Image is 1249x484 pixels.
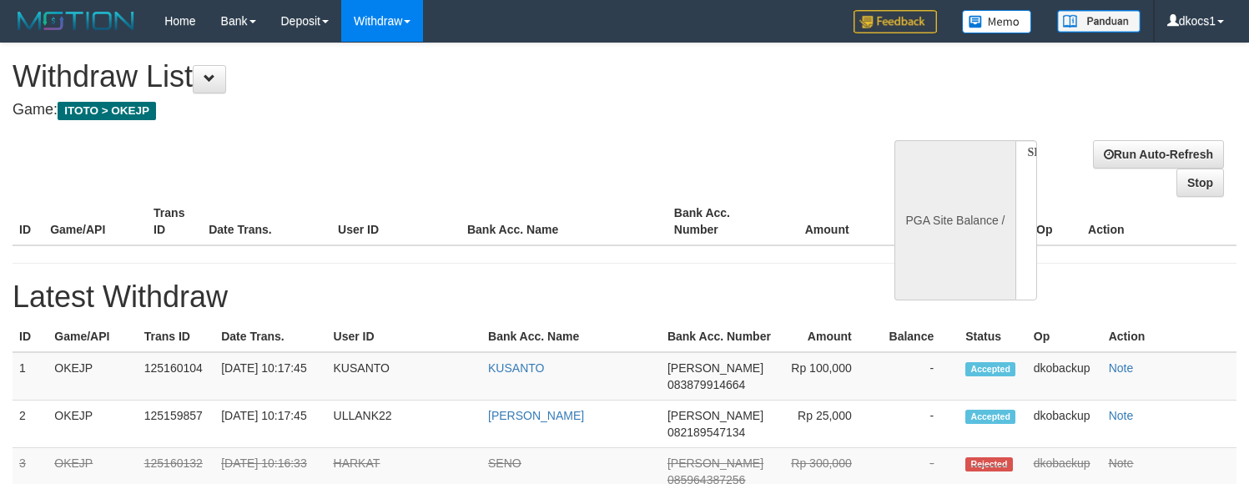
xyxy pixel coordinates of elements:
td: 1 [13,352,48,401]
td: [DATE] 10:17:45 [214,352,326,401]
td: - [877,352,959,401]
td: dkobackup [1027,352,1102,401]
h1: Latest Withdraw [13,280,1236,314]
span: [PERSON_NAME] [667,361,763,375]
span: [PERSON_NAME] [667,456,763,470]
th: Balance [874,198,969,245]
a: SENO [488,456,521,470]
th: ID [13,321,48,352]
a: Note [1109,361,1134,375]
td: dkobackup [1027,401,1102,448]
td: KUSANTO [327,352,481,401]
img: Feedback.jpg [854,10,937,33]
a: Stop [1176,169,1224,197]
th: Balance [877,321,959,352]
th: Game/API [43,198,147,245]
th: Trans ID [138,321,214,352]
th: Op [1030,198,1081,245]
span: Accepted [965,362,1015,376]
th: Action [1081,198,1236,245]
th: Trans ID [147,198,202,245]
td: 125160104 [138,352,214,401]
img: MOTION_logo.png [13,8,139,33]
th: Bank Acc. Number [667,198,771,245]
td: OKEJP [48,352,137,401]
span: Rejected [965,457,1012,471]
td: OKEJP [48,401,137,448]
span: 083879914664 [667,378,745,391]
th: Op [1027,321,1102,352]
td: Rp 25,000 [780,401,877,448]
a: Run Auto-Refresh [1093,140,1224,169]
th: ID [13,198,43,245]
span: Accepted [965,410,1015,424]
td: - [877,401,959,448]
a: Note [1109,456,1134,470]
th: Date Trans. [214,321,326,352]
img: panduan.png [1057,10,1141,33]
td: 125159857 [138,401,214,448]
td: Rp 100,000 [780,352,877,401]
td: 2 [13,401,48,448]
th: Amount [780,321,877,352]
th: Bank Acc. Name [481,321,661,352]
th: User ID [331,198,461,245]
th: Amount [771,198,874,245]
th: Bank Acc. Name [461,198,667,245]
th: Bank Acc. Number [661,321,780,352]
a: KUSANTO [488,361,544,375]
span: 082189547134 [667,426,745,439]
h1: Withdraw List [13,60,816,93]
span: [PERSON_NAME] [667,409,763,422]
div: PGA Site Balance / [894,140,1015,300]
td: [DATE] 10:17:45 [214,401,326,448]
th: Action [1102,321,1236,352]
th: User ID [327,321,481,352]
th: Status [959,321,1027,352]
a: [PERSON_NAME] [488,409,584,422]
img: Button%20Memo.svg [962,10,1032,33]
th: Game/API [48,321,137,352]
th: Date Trans. [202,198,331,245]
a: Note [1109,409,1134,422]
td: ULLANK22 [327,401,481,448]
span: ITOTO > OKEJP [58,102,156,120]
h4: Game: [13,102,816,118]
